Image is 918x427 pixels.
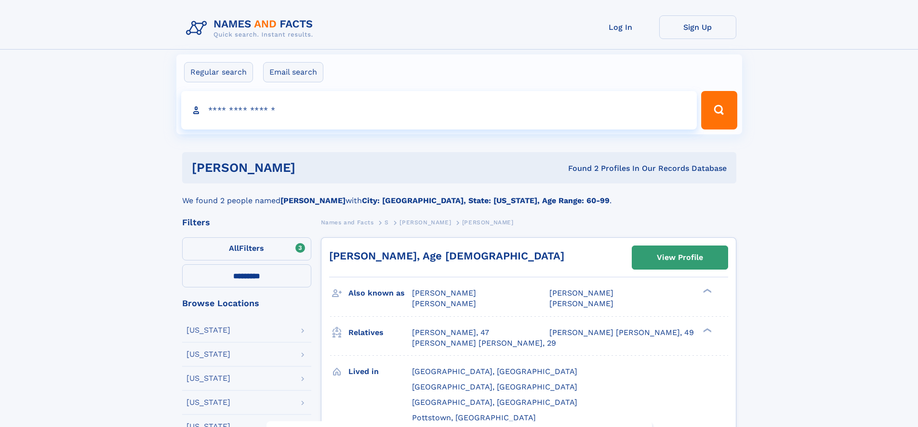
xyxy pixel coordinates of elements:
[412,413,536,422] span: Pottstown, [GEOGRAPHIC_DATA]
[701,91,737,129] button: Search Button
[412,398,577,407] span: [GEOGRAPHIC_DATA], [GEOGRAPHIC_DATA]
[184,62,253,82] label: Regular search
[582,15,659,39] a: Log In
[412,338,556,349] a: [PERSON_NAME] [PERSON_NAME], 29
[186,326,230,334] div: [US_STATE]
[385,216,389,228] a: S
[229,244,239,253] span: All
[182,299,311,308] div: Browse Locations
[412,382,577,391] span: [GEOGRAPHIC_DATA], [GEOGRAPHIC_DATA]
[399,219,451,226] span: [PERSON_NAME]
[182,183,736,207] div: We found 2 people named with .
[263,62,323,82] label: Email search
[329,250,564,262] a: [PERSON_NAME], Age [DEMOGRAPHIC_DATA]
[321,216,374,228] a: Names and Facts
[385,219,389,226] span: S
[280,196,346,205] b: [PERSON_NAME]
[348,324,412,341] h3: Relatives
[192,162,432,174] h1: [PERSON_NAME]
[462,219,514,226] span: [PERSON_NAME]
[186,375,230,382] div: [US_STATE]
[701,327,712,333] div: ❯
[348,363,412,380] h3: Lived in
[186,350,230,358] div: [US_STATE]
[182,218,311,227] div: Filters
[549,288,613,298] span: [PERSON_NAME]
[549,299,613,308] span: [PERSON_NAME]
[549,327,694,338] a: [PERSON_NAME] [PERSON_NAME], 49
[657,246,703,269] div: View Profile
[181,91,697,129] input: search input
[701,288,712,294] div: ❯
[182,15,321,41] img: Logo Names and Facts
[412,288,476,298] span: [PERSON_NAME]
[182,237,311,260] label: Filters
[659,15,736,39] a: Sign Up
[632,246,728,269] a: View Profile
[186,399,230,406] div: [US_STATE]
[348,285,412,301] h3: Also known as
[412,327,489,338] a: [PERSON_NAME], 47
[412,299,476,308] span: [PERSON_NAME]
[412,367,577,376] span: [GEOGRAPHIC_DATA], [GEOGRAPHIC_DATA]
[399,216,451,228] a: [PERSON_NAME]
[432,163,727,174] div: Found 2 Profiles In Our Records Database
[362,196,610,205] b: City: [GEOGRAPHIC_DATA], State: [US_STATE], Age Range: 60-99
